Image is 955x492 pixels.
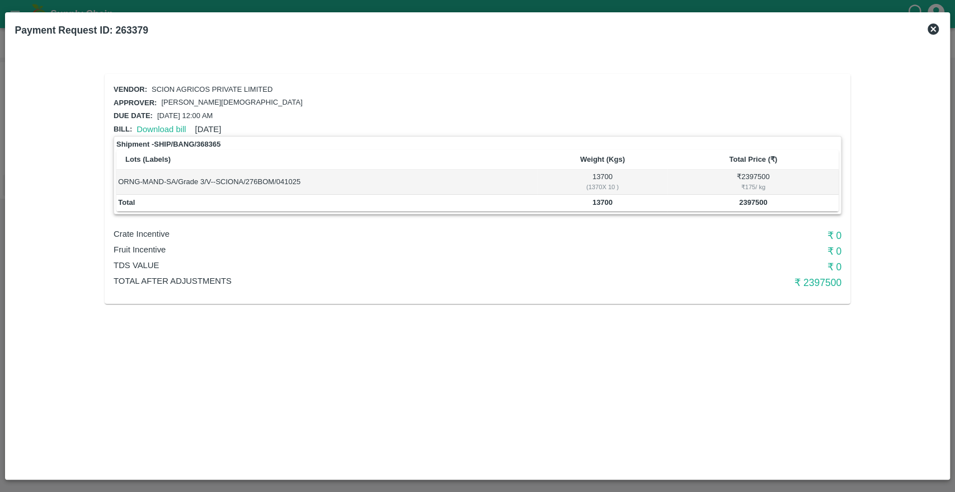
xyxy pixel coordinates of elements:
b: Payment Request ID: 263379 [15,25,148,36]
h6: ₹ 0 [599,243,841,259]
span: [DATE] [195,125,222,134]
p: Crate Incentive [114,228,599,240]
span: Vendor: [114,85,147,93]
p: TDS VALUE [114,259,599,271]
b: Total [118,198,135,207]
span: Bill: [114,125,132,133]
div: ₹ 175 / kg [670,182,837,192]
b: 2397500 [739,198,768,207]
td: ORNG-MAND-SA/Grade 3/V--SCIONA/276BOM/041025 [116,170,537,195]
p: Total After adjustments [114,275,599,287]
h6: ₹ 2397500 [599,275,841,290]
h6: ₹ 0 [599,228,841,243]
b: Weight (Kgs) [580,155,625,163]
p: [PERSON_NAME][DEMOGRAPHIC_DATA] [161,97,302,108]
div: ( 1370 X 10 ) [539,182,666,192]
b: Total Price (₹) [729,155,777,163]
span: Approver: [114,99,157,107]
td: 13700 [537,170,667,195]
b: Lots (Labels) [125,155,171,163]
td: ₹ 2397500 [667,170,838,195]
p: SCION AGRICOS PRIVATE LIMITED [152,85,272,95]
a: Download bill [137,125,186,134]
strong: Shipment - SHIP/BANG/368365 [116,139,220,150]
p: [DATE] 12:00 AM [157,111,213,121]
h6: ₹ 0 [599,259,841,275]
p: Fruit Incentive [114,243,599,256]
span: Due date: [114,111,153,120]
b: 13700 [592,198,613,207]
